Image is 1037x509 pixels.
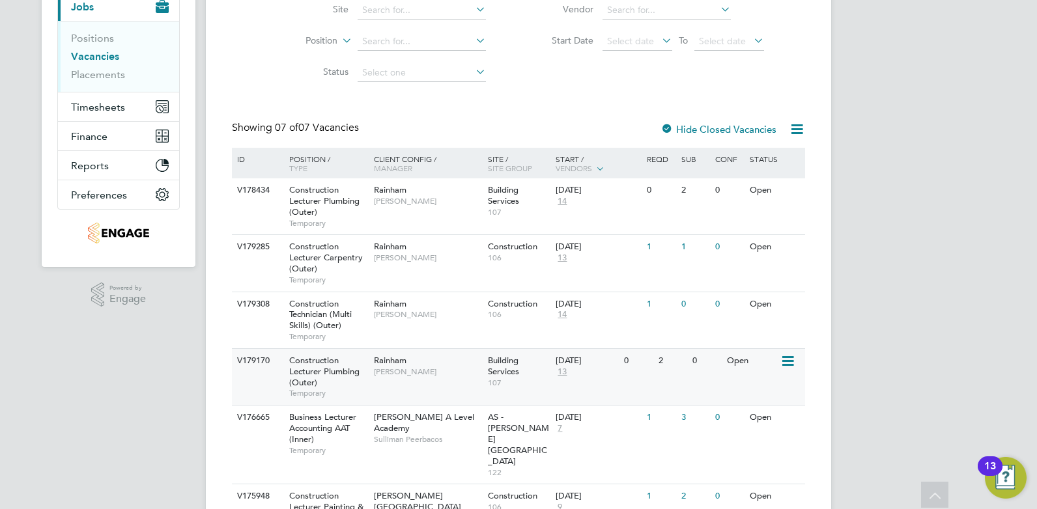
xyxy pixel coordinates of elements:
div: Start / [552,148,644,180]
span: 07 Vacancies [275,121,359,134]
span: Sulliman Peerbacos [374,434,481,445]
label: Start Date [518,34,593,46]
span: Building Services [488,355,519,377]
div: Open [746,484,803,508]
span: Timesheets [71,101,125,113]
input: Search for... [358,33,486,51]
div: Position / [279,148,371,179]
span: Rainham [374,184,406,195]
span: Construction Lecturer Carpentry (Outer) [289,241,363,274]
div: 0 [712,178,746,202]
label: Hide Closed Vacancies [661,123,776,135]
div: 2 [678,484,712,508]
span: Construction Lecturer Plumbing (Outer) [289,355,360,388]
div: 0 [644,178,677,202]
button: Reports [58,151,179,180]
span: Construction Technician (Multi Skills) (Outer) [289,298,352,331]
label: Status [274,66,348,77]
span: 106 [488,253,550,263]
span: Select date [607,35,654,47]
div: 1 [644,292,677,316]
button: Open Resource Center, 13 new notifications [985,457,1027,499]
span: [PERSON_NAME] [374,253,481,263]
div: Open [724,349,780,373]
button: Preferences [58,180,179,209]
span: Construction [488,298,537,309]
span: Business Lecturer Accounting AAT (Inner) [289,411,356,445]
div: 0 [712,235,746,259]
div: 0 [712,484,746,508]
span: Temporary [289,218,367,228]
label: Site [274,3,348,15]
span: Reports [71,159,109,172]
a: Positions [71,32,114,44]
div: 1 [678,235,712,259]
span: [PERSON_NAME] [374,309,481,320]
span: 14 [556,309,569,320]
span: [PERSON_NAME] A Level Academy [374,411,474,433]
label: Vendor [518,3,593,15]
span: To [675,32,692,49]
span: 14 [556,196,569,207]
div: Open [746,178,803,202]
div: Status [746,148,803,170]
span: Engage [109,294,146,305]
div: 0 [712,292,746,316]
span: Temporary [289,445,367,456]
span: Rainham [374,241,406,252]
div: 1 [644,406,677,430]
div: [DATE] [556,412,640,423]
div: Site / [485,148,553,179]
span: 107 [488,378,550,388]
div: [DATE] [556,491,640,502]
div: Reqd [644,148,677,170]
div: 1 [644,484,677,508]
button: Timesheets [58,92,179,121]
div: [DATE] [556,299,640,310]
input: Select one [358,64,486,82]
label: Position [263,34,337,48]
div: [DATE] [556,355,618,366]
div: Showing [232,121,362,135]
div: Client Config / [371,148,485,179]
div: 2 [655,349,689,373]
span: Jobs [71,1,94,13]
input: Search for... [358,1,486,20]
div: 0 [621,349,655,373]
div: 2 [678,178,712,202]
div: V178434 [234,178,279,202]
img: jjfox-logo-retina.png [88,223,149,243]
span: Finance [71,130,107,143]
div: [DATE] [556,241,640,253]
span: Vendors [556,163,592,173]
span: Building Services [488,184,519,206]
a: Vacancies [71,50,119,62]
span: 106 [488,309,550,320]
span: Powered by [109,282,146,294]
div: 0 [689,349,723,373]
span: Construction [488,490,537,501]
span: [PERSON_NAME] [374,196,481,206]
span: Manager [374,163,412,173]
span: Temporary [289,275,367,285]
div: 13 [984,466,996,483]
div: Open [746,292,803,316]
span: 7 [556,423,564,434]
span: Rainham [374,355,406,366]
div: V179170 [234,349,279,373]
div: 0 [678,292,712,316]
a: Placements [71,68,125,81]
span: Preferences [71,189,127,201]
span: 107 [488,207,550,217]
div: ID [234,148,279,170]
span: Construction [488,241,537,252]
a: Go to home page [57,223,180,243]
div: Conf [712,148,746,170]
span: Temporary [289,388,367,398]
span: Site Group [488,163,532,173]
input: Search for... [603,1,731,20]
span: AS - [PERSON_NAME][GEOGRAPHIC_DATA] [488,411,549,467]
span: 07 of [275,121,298,134]
div: V179308 [234,292,279,316]
div: Open [746,235,803,259]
